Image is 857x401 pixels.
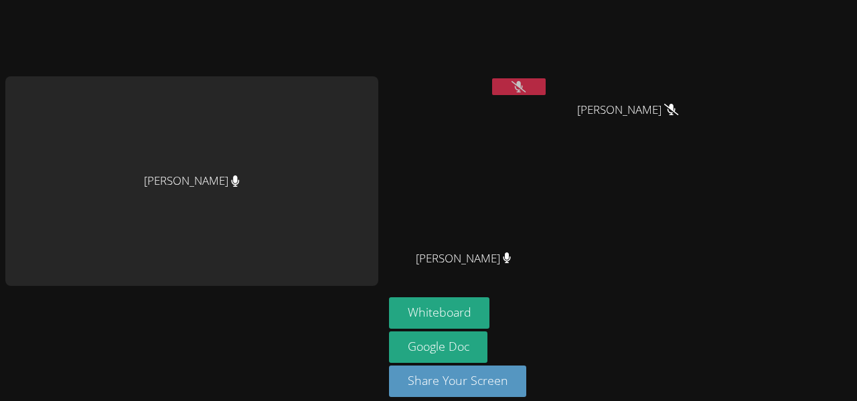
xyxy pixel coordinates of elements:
button: Whiteboard [389,297,490,329]
a: Google Doc [389,331,488,363]
div: [PERSON_NAME] [5,76,378,286]
span: [PERSON_NAME] [416,249,512,268]
button: Share Your Screen [389,366,527,397]
span: [PERSON_NAME] [577,100,678,120]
